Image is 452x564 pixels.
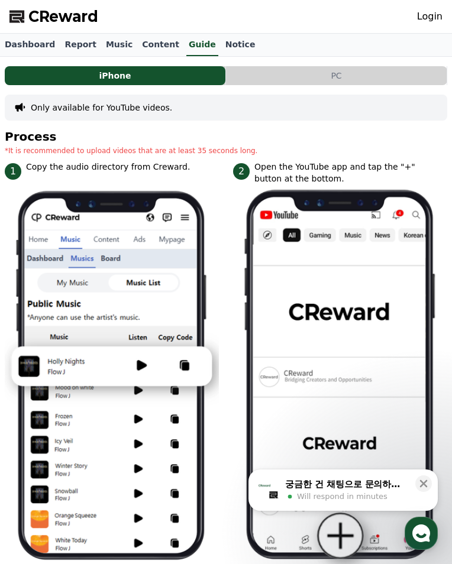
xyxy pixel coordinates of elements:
a: CReward [9,7,98,26]
a: Content [137,34,184,56]
span: Settings [175,393,204,402]
a: Report [60,34,101,56]
a: Guide [186,34,218,56]
a: Settings [153,375,227,404]
a: Messages [78,375,153,404]
span: 2 [233,163,250,180]
p: Copy the audio directory from Creward. [26,161,190,173]
h4: Process [5,130,447,143]
a: Home [4,375,78,404]
a: Music [101,34,137,56]
a: Login [417,9,443,24]
button: PC [226,66,447,85]
span: 1 [5,163,21,180]
button: iPhone [5,66,225,85]
p: *It is recommended to upload videos that are at least 35 seconds long. [5,145,447,156]
p: Open the YouTube app and tap the "+" button at the bottom. [254,161,432,184]
a: Notice [221,34,260,56]
span: Messages [98,393,133,403]
span: Home [30,393,51,402]
span: CReward [28,7,98,26]
a: iPhone [5,66,226,85]
button: Only available for YouTube videos. [31,102,172,114]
